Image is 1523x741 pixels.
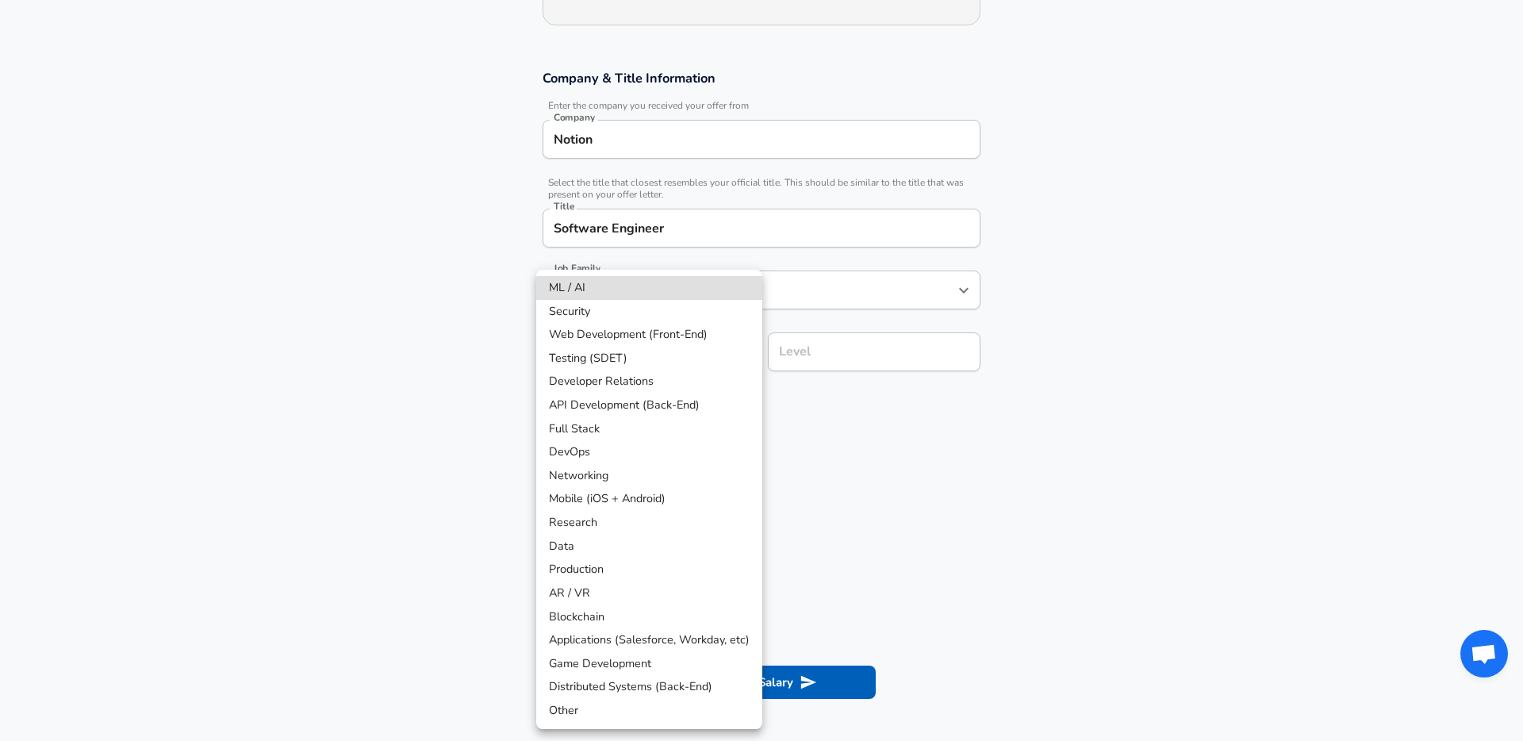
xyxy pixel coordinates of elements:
[536,652,762,676] li: Game Development
[536,323,762,347] li: Web Development (Front-End)
[536,487,762,511] li: Mobile (iOS + Android)
[536,464,762,488] li: Networking
[536,370,762,394] li: Developer Relations
[536,394,762,417] li: API Development (Back-End)
[536,440,762,464] li: DevOps
[536,558,762,582] li: Production
[536,699,762,723] li: Other
[536,605,762,629] li: Blockchain
[536,347,762,370] li: Testing (SDET)
[536,535,762,559] li: Data
[1460,630,1508,678] div: Open chat
[536,675,762,699] li: Distributed Systems (Back-End)
[536,417,762,441] li: Full Stack
[536,511,762,535] li: Research
[536,300,762,324] li: Security
[536,582,762,605] li: AR / VR
[536,628,762,652] li: Applications (Salesforce, Workday, etc)
[536,276,762,300] li: ML / AI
